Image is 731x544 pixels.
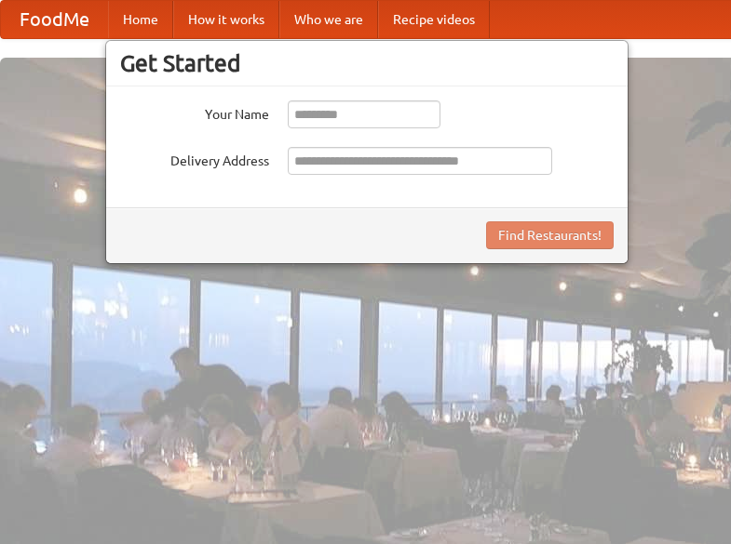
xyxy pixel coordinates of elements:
[486,221,614,249] button: Find Restaurants!
[120,100,269,124] label: Your Name
[173,1,279,38] a: How it works
[120,49,614,77] h3: Get Started
[108,1,173,38] a: Home
[378,1,490,38] a: Recipe videos
[279,1,378,38] a: Who we are
[1,1,108,38] a: FoodMe
[120,147,269,170] label: Delivery Address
